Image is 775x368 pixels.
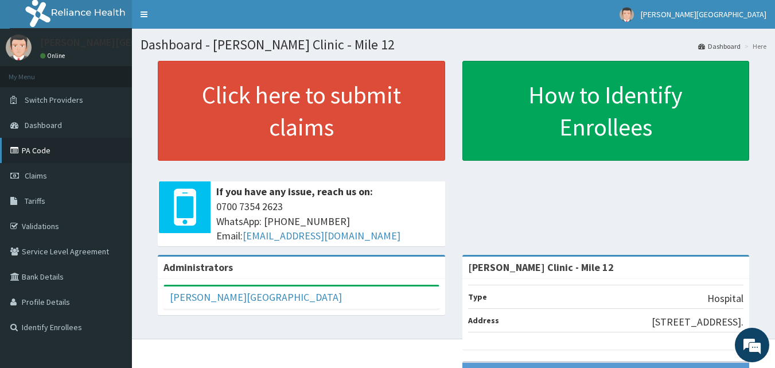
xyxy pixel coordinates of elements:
span: [PERSON_NAME][GEOGRAPHIC_DATA] [641,9,766,20]
a: [PERSON_NAME][GEOGRAPHIC_DATA] [170,290,342,304]
img: User Image [6,34,32,60]
span: Claims [25,171,47,181]
b: Administrators [163,261,233,274]
a: Dashboard [698,41,741,51]
p: [PERSON_NAME][GEOGRAPHIC_DATA] [40,37,210,48]
a: How to Identify Enrollees [462,61,750,161]
img: User Image [620,7,634,22]
p: [STREET_ADDRESS]. [652,315,743,330]
a: Click here to submit claims [158,61,445,161]
b: If you have any issue, reach us on: [216,185,373,198]
span: Tariffs [25,196,45,206]
p: Hospital [707,291,743,306]
strong: [PERSON_NAME] Clinic - Mile 12 [468,261,614,274]
li: Here [742,41,766,51]
span: Switch Providers [25,95,83,105]
span: 0700 7354 2623 WhatsApp: [PHONE_NUMBER] Email: [216,199,439,243]
span: Dashboard [25,120,62,130]
b: Type [468,292,487,302]
b: Address [468,315,499,326]
a: [EMAIL_ADDRESS][DOMAIN_NAME] [243,229,400,242]
a: Online [40,52,68,60]
h1: Dashboard - [PERSON_NAME] Clinic - Mile 12 [141,37,766,52]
